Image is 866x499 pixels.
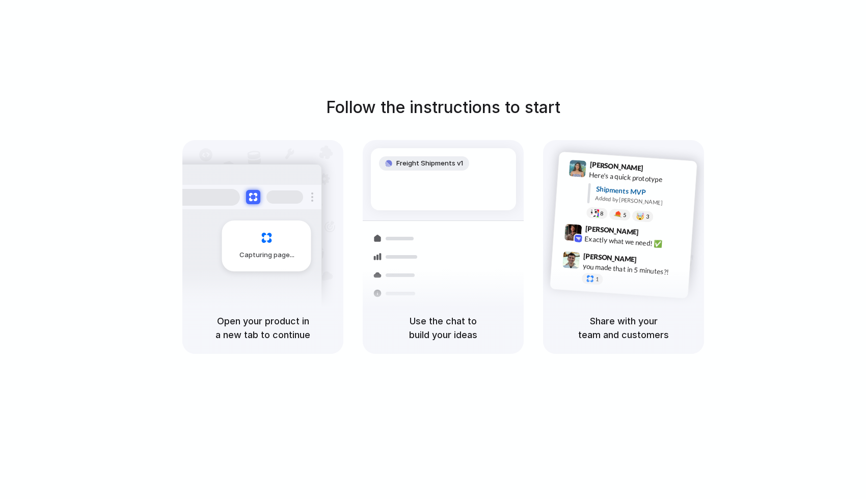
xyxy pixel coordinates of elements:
span: Capturing page [239,250,296,260]
span: [PERSON_NAME] [585,223,639,238]
h5: Open your product in a new tab to continue [195,314,331,342]
span: 9:41 AM [646,164,667,176]
div: you made that in 5 minutes?! [582,261,684,278]
span: 9:42 AM [642,228,663,240]
span: [PERSON_NAME] [583,251,637,265]
h5: Use the chat to build your ideas [375,314,511,342]
h5: Share with your team and customers [555,314,692,342]
span: 9:47 AM [640,255,661,267]
div: Exactly what we need! ✅ [584,233,686,251]
span: Freight Shipments v1 [396,158,463,169]
div: Here's a quick prototype [589,170,691,187]
div: Shipments MVP [596,184,690,201]
div: Added by [PERSON_NAME] [595,194,689,209]
span: 5 [623,212,627,218]
div: 🤯 [636,212,645,220]
span: [PERSON_NAME] [589,159,643,174]
span: 1 [596,276,599,282]
h1: Follow the instructions to start [326,95,560,120]
span: 3 [646,214,649,219]
span: 8 [600,211,604,216]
